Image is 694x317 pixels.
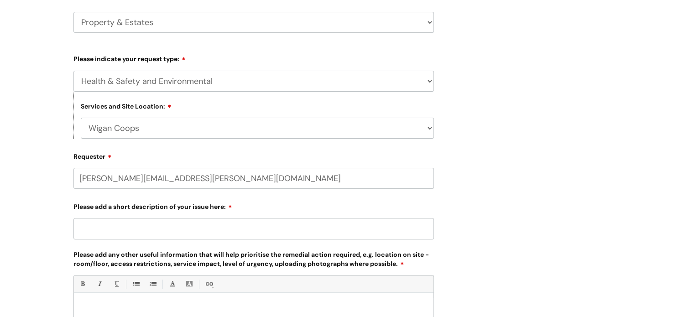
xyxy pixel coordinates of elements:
[183,278,195,290] a: Back Color
[73,200,434,211] label: Please add a short description of your issue here:
[73,150,434,161] label: Requester
[73,249,434,268] label: Please add any other useful information that will help prioritise the remedial action required, e...
[147,278,158,290] a: 1. Ordered List (Ctrl-Shift-8)
[77,278,88,290] a: Bold (Ctrl-B)
[81,101,172,110] label: Services and Site Location:
[110,278,122,290] a: Underline(Ctrl-U)
[94,278,105,290] a: Italic (Ctrl-I)
[73,52,434,63] label: Please indicate your request type:
[167,278,178,290] a: Font Color
[203,278,214,290] a: Link
[73,168,434,189] input: Email
[130,278,141,290] a: • Unordered List (Ctrl-Shift-7)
